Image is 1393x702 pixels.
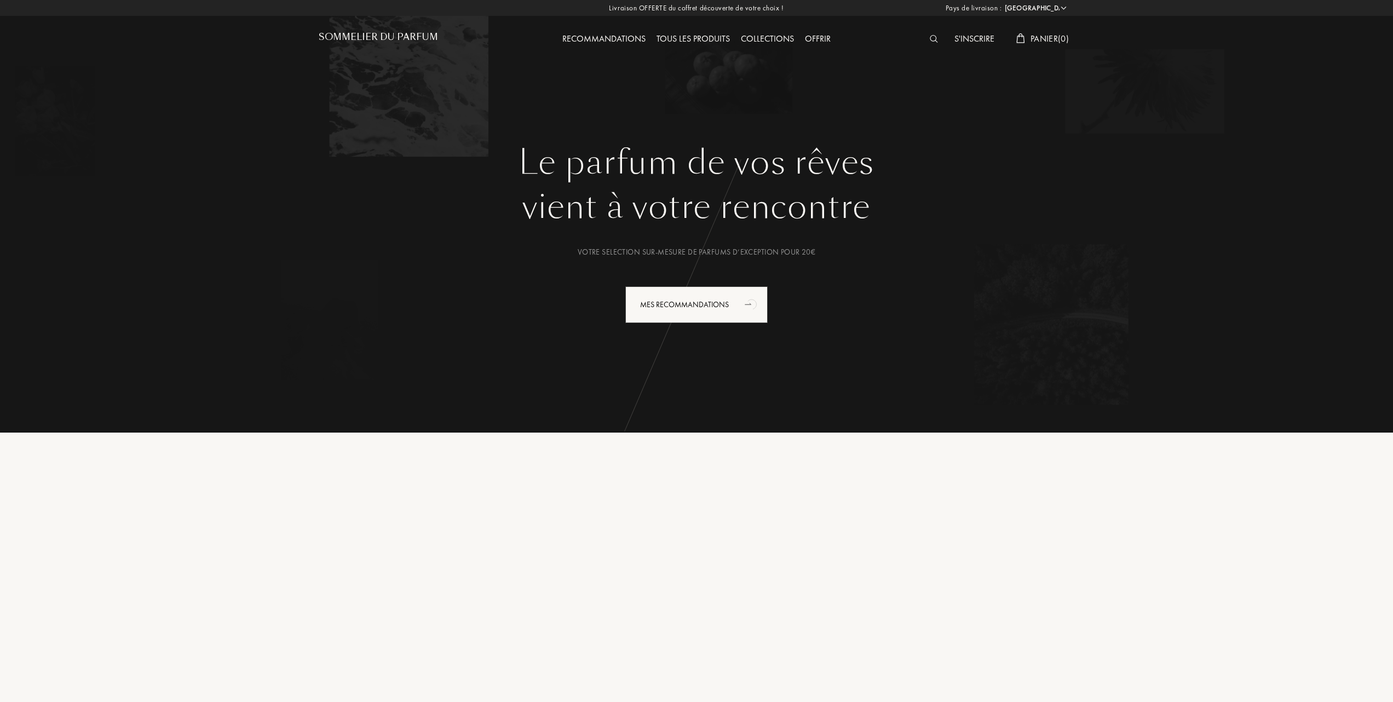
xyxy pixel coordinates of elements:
[735,33,799,44] a: Collections
[930,35,938,43] img: search_icn_white.svg
[1060,4,1068,12] img: arrow_w.png
[651,33,735,44] a: Tous les produits
[949,32,1000,47] div: S'inscrire
[949,33,1000,44] a: S'inscrire
[557,32,651,47] div: Recommandations
[327,143,1066,182] h1: Le parfum de vos rêves
[327,182,1066,232] div: vient à votre rencontre
[946,3,1002,14] span: Pays de livraison :
[651,32,735,47] div: Tous les produits
[327,246,1066,258] div: Votre selection sur-mesure de parfums d’exception pour 20€
[625,286,768,323] div: Mes Recommandations
[799,33,836,44] a: Offrir
[319,32,438,47] a: Sommelier du Parfum
[741,293,763,315] div: animation
[1016,33,1025,43] img: cart_white.svg
[617,286,776,323] a: Mes Recommandationsanimation
[799,32,836,47] div: Offrir
[735,32,799,47] div: Collections
[1031,33,1069,44] span: Panier ( 0 )
[557,33,651,44] a: Recommandations
[319,32,438,42] h1: Sommelier du Parfum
